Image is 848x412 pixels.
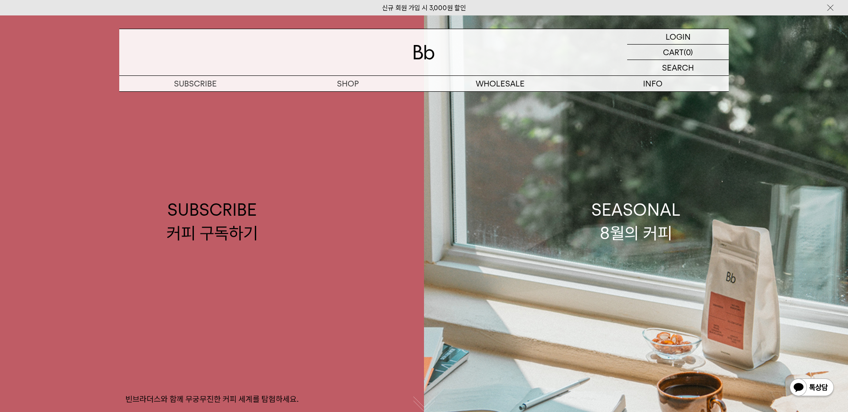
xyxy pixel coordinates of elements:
a: 신규 회원 가입 시 3,000원 할인 [382,4,466,12]
p: WHOLESALE [424,76,576,91]
p: INFO [576,76,729,91]
p: SEARCH [662,60,694,75]
div: SUBSCRIBE 커피 구독하기 [167,198,258,245]
p: LOGIN [666,29,691,44]
img: 로고 [413,45,435,60]
a: SUBSCRIBE [119,76,272,91]
a: LOGIN [627,29,729,45]
img: 카카오톡 채널 1:1 채팅 버튼 [789,378,835,399]
a: SHOP [272,76,424,91]
p: (0) [684,45,693,60]
p: CART [663,45,684,60]
div: SEASONAL 8월의 커피 [591,198,681,245]
a: CART (0) [627,45,729,60]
